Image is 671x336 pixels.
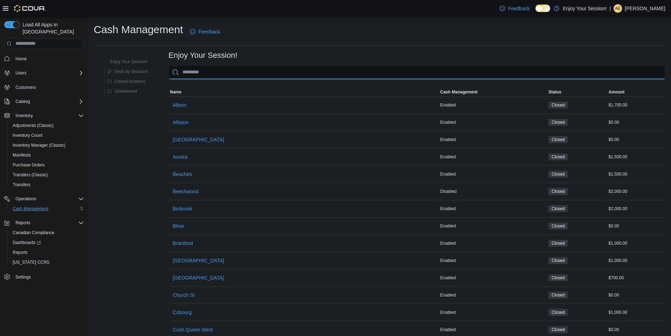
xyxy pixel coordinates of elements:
[173,292,194,299] span: Church St
[13,250,27,255] span: Reports
[15,70,26,76] span: Users
[548,188,568,195] span: Closed
[552,154,565,160] span: Closed
[552,223,565,229] span: Closed
[94,23,183,37] h1: Cash Management
[535,5,550,12] input: Dark Mode
[1,194,87,204] button: Operations
[173,188,198,195] span: Beechwood
[170,89,181,95] span: Name
[10,204,84,213] span: Cash Management
[15,56,27,62] span: Home
[439,308,547,317] div: Enabled
[7,180,87,190] button: Transfers
[15,99,30,104] span: Catalog
[7,238,87,248] a: Dashboards
[548,292,568,299] span: Closed
[13,123,54,128] span: Adjustments (Classic)
[607,170,665,178] div: $1,500.00
[170,133,227,147] button: [GEOGRAPHIC_DATA]
[10,181,33,189] a: Transfers
[13,230,54,236] span: Canadian Compliance
[1,97,87,106] button: Catalog
[548,89,561,95] span: Status
[13,55,30,63] a: Home
[439,239,547,248] div: Enabled
[439,153,547,161] div: Enabled
[439,325,547,334] div: Enabled
[548,257,568,264] span: Closed
[173,240,193,247] span: Brantford
[439,256,547,265] div: Enabled
[13,133,43,138] span: Inventory Count
[105,77,148,86] button: Closed locations
[173,153,187,160] span: Aurora
[13,54,84,63] span: Home
[173,309,192,316] span: Cobourg
[10,248,84,257] span: Reports
[13,240,41,245] span: Dashboards
[10,238,44,247] a: Dashboards
[7,150,87,160] button: Manifests
[105,87,140,96] button: Undelivered
[13,69,29,77] button: Users
[10,228,84,237] span: Canadian Compliance
[10,151,84,159] span: Manifests
[13,142,66,148] span: Inventory Manager (Classic)
[548,309,568,316] span: Closed
[10,171,84,179] span: Transfers (Classic)
[15,113,33,118] span: Inventory
[607,222,665,230] div: $0.00
[1,111,87,121] button: Inventory
[10,161,84,169] span: Purchase Orders
[13,162,45,168] span: Purchase Orders
[552,188,565,195] span: Closed
[552,257,565,264] span: Closed
[548,326,568,333] span: Closed
[548,240,568,247] span: Closed
[114,88,137,94] span: Undelivered
[173,222,184,230] span: Bloor
[552,292,565,298] span: Closed
[439,170,547,178] div: Enabled
[7,228,87,238] button: Canadian Compliance
[173,274,224,281] span: [GEOGRAPHIC_DATA]
[439,101,547,109] div: Enabled
[173,102,186,109] span: Albion
[13,83,84,92] span: Customers
[10,171,51,179] a: Transfers (Classic)
[7,257,87,267] button: [US_STATE] CCRS
[13,206,48,212] span: Cash Management
[607,239,665,248] div: $1,000.00
[10,258,84,267] span: Washington CCRS
[170,202,195,216] button: Binbrook
[10,258,52,267] a: [US_STATE] CCRS
[13,272,84,281] span: Settings
[13,219,33,227] button: Reports
[439,204,547,213] div: Enabled
[609,4,611,13] p: |
[168,51,237,60] h3: Enjoy Your Session!
[20,21,84,35] span: Load All Apps in [GEOGRAPHIC_DATA]
[170,271,227,285] button: [GEOGRAPHIC_DATA]
[607,118,665,127] div: $0.00
[607,135,665,144] div: $0.00
[173,205,192,212] span: Binbrook
[13,195,84,203] span: Operations
[170,150,190,164] button: Aurora
[607,274,665,282] div: $700.00
[13,111,84,120] span: Inventory
[4,51,84,300] nav: Complex example
[607,153,665,161] div: $1,500.00
[170,98,189,112] button: Albion
[110,59,148,65] span: Enjoy Your Session!
[497,1,532,16] a: Feedback
[7,121,87,130] button: Adjustments (Classic)
[10,248,30,257] a: Reports
[439,135,547,144] div: Enabled
[547,88,607,96] button: Status
[439,88,547,96] button: Cash Management
[170,219,187,233] button: Bloor
[615,4,621,13] span: AE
